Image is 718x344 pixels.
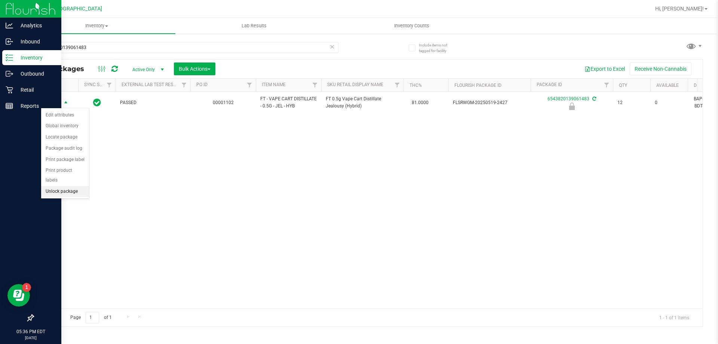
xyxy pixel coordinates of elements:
[41,154,89,165] li: Print package label
[231,22,277,29] span: Lab Results
[262,82,286,87] a: Item Name
[6,86,13,94] inline-svg: Retail
[384,22,439,29] span: Inventory Counts
[41,110,89,121] li: Edit attributes
[656,83,679,88] a: Available
[3,328,58,335] p: 05:36 PM EDT
[453,99,526,106] span: FLSRWGM-20250519-2427
[39,65,92,73] span: All Packages
[601,79,613,91] a: Filter
[547,96,589,101] a: 6543820139061483
[13,101,58,110] p: Reports
[619,83,627,88] a: Qty
[617,99,646,106] span: 12
[179,66,211,72] span: Bulk Actions
[122,82,180,87] a: External Lab Test Result
[64,312,118,323] span: Page of 1
[178,79,190,91] a: Filter
[22,283,31,292] iframe: Resource center unread badge
[13,21,58,30] p: Analytics
[213,100,234,105] a: 00001102
[41,143,89,154] li: Package audit log
[3,335,58,341] p: [DATE]
[41,121,89,132] li: Global inventory
[6,22,13,29] inline-svg: Analytics
[61,98,71,108] span: select
[13,85,58,94] p: Retail
[655,99,683,106] span: 0
[84,82,113,87] a: Sync Status
[6,102,13,110] inline-svg: Reports
[454,83,501,88] a: Flourish Package ID
[13,53,58,62] p: Inventory
[103,79,116,91] a: Filter
[6,54,13,61] inline-svg: Inventory
[309,79,321,91] a: Filter
[175,18,333,34] a: Lab Results
[653,312,695,323] span: 1 - 1 of 1 items
[333,18,490,34] a: Inventory Counts
[326,95,399,110] span: FT 0.5g Vape Cart Distillate Jealousy (Hybrid)
[591,96,596,101] span: Sync from Compliance System
[13,69,58,78] p: Outbound
[655,6,704,12] span: Hi, [PERSON_NAME]!
[6,38,13,45] inline-svg: Inbound
[86,312,99,323] input: 1
[41,165,89,186] li: Print product labels
[18,18,175,34] a: Inventory
[630,63,691,75] button: Receive Non-Cannabis
[174,63,215,75] button: Bulk Actions
[33,42,338,53] input: Search Package ID, Item Name, SKU, Lot or Part Number...
[537,82,562,87] a: Package ID
[408,97,432,108] span: 81.0000
[580,63,630,75] button: Export to Excel
[260,95,317,110] span: FT - VAPE CART DISTILLATE - 0.5G - JEL - HYB
[409,83,422,88] a: THC%
[41,132,89,143] li: Locate package
[120,99,186,106] span: PASSED
[93,97,101,108] span: In Sync
[196,82,208,87] a: PO ID
[7,284,30,307] iframe: Resource center
[41,186,89,197] li: Unlock package
[6,70,13,77] inline-svg: Outbound
[329,42,335,52] span: Clear
[51,6,102,12] span: [GEOGRAPHIC_DATA]
[419,42,456,54] span: Include items not tagged for facility
[18,22,175,29] span: Inventory
[391,79,404,91] a: Filter
[13,37,58,46] p: Inbound
[327,82,383,87] a: Sku Retail Display Name
[530,103,614,110] div: Administrative Hold
[243,79,256,91] a: Filter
